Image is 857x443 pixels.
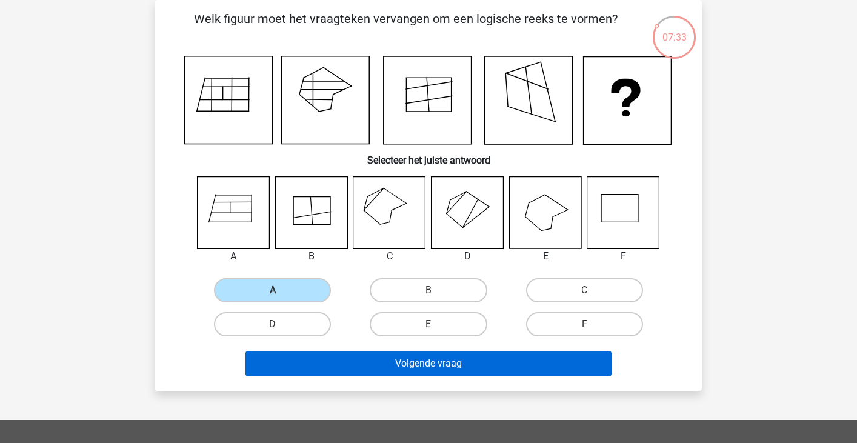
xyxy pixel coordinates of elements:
[188,249,279,264] div: A
[370,278,487,302] label: B
[214,278,331,302] label: A
[245,351,612,376] button: Volgende vraag
[578,249,669,264] div: F
[175,145,682,166] h6: Selecteer het juiste antwoord
[214,312,331,336] label: D
[266,249,358,264] div: B
[652,15,697,45] div: 07:33
[370,312,487,336] label: E
[500,249,592,264] div: E
[344,249,435,264] div: C
[422,249,513,264] div: D
[526,278,643,302] label: C
[175,10,637,46] p: Welk figuur moet het vraagteken vervangen om een logische reeks te vormen?
[526,312,643,336] label: F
